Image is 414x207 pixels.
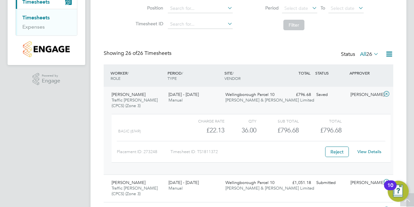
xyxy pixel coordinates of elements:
span: £796.68 [320,126,342,134]
span: / [182,70,183,76]
span: / [232,70,234,76]
span: Powered by [42,73,60,79]
div: Timesheet ID: TS1811372 [170,147,321,157]
span: To [319,4,327,12]
button: Filter [283,20,304,30]
span: [DATE] - [DATE] [168,92,199,97]
a: Powered byEngage [33,73,61,85]
span: 26 [366,51,372,57]
div: Placement ID: 273248 [117,147,170,157]
input: Search for... [168,4,233,13]
span: VENDOR [224,76,241,81]
span: Select date [331,5,354,11]
span: [PERSON_NAME] & [PERSON_NAME] Limited [225,97,314,103]
div: Status [341,50,380,59]
div: £22.13 [182,125,224,136]
span: TYPE [168,76,177,81]
button: Open Resource Center, 10 new notifications [388,181,409,202]
span: ROLE [111,76,120,81]
input: Search for... [168,20,233,29]
div: Total [299,117,341,125]
div: Showing [104,50,173,57]
span: [DATE] - [DATE] [168,180,199,185]
div: QTY [224,117,256,125]
span: [PERSON_NAME] [112,92,145,97]
div: APPROVER [348,67,382,79]
div: Submitted [314,177,348,188]
label: Period [249,5,279,11]
span: Wellingborough Parcel 10 [225,92,274,97]
div: [PERSON_NAME] [348,89,382,100]
a: Go to home page [15,41,77,57]
span: Wellingborough Parcel 10 [225,180,274,185]
span: [PERSON_NAME] & [PERSON_NAME] Limited [225,185,314,191]
a: Expenses [22,24,45,30]
div: £796.68 [256,125,299,136]
div: Charge rate [182,117,224,125]
span: Manual [168,185,183,191]
span: Engage [42,78,60,84]
div: SITE [223,67,280,84]
div: PERIOD [166,67,223,84]
div: Timesheets [16,9,77,35]
span: TOTAL [298,70,310,76]
label: All [360,51,379,57]
span: [PERSON_NAME] [112,180,145,185]
a: Timesheets [22,14,50,21]
div: £1,051.18 [279,177,314,188]
div: STATUS [314,67,348,79]
img: countryside-properties-logo-retina.png [23,41,69,57]
div: £796.68 [279,89,314,100]
span: 26 Timesheets [125,50,171,57]
span: Manual [168,97,183,103]
span: Basic (£/HR) [118,129,141,133]
span: / [127,70,129,76]
span: Traffic [PERSON_NAME] (CPCS) (Zone 3) [112,185,158,196]
div: 10 [387,185,393,194]
div: Saved [314,89,348,100]
div: [PERSON_NAME] [348,177,382,188]
button: Reject [325,147,349,157]
div: 36.00 [224,125,256,136]
span: Traffic [PERSON_NAME] (CPCS) (Zone 3) [112,97,158,108]
label: Position [134,5,163,11]
span: Select date [284,5,308,11]
a: View Details [357,149,381,154]
div: Sub Total [256,117,299,125]
label: Timesheet ID [134,21,163,27]
span: 26 of [125,50,137,57]
div: WORKER [109,67,166,84]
